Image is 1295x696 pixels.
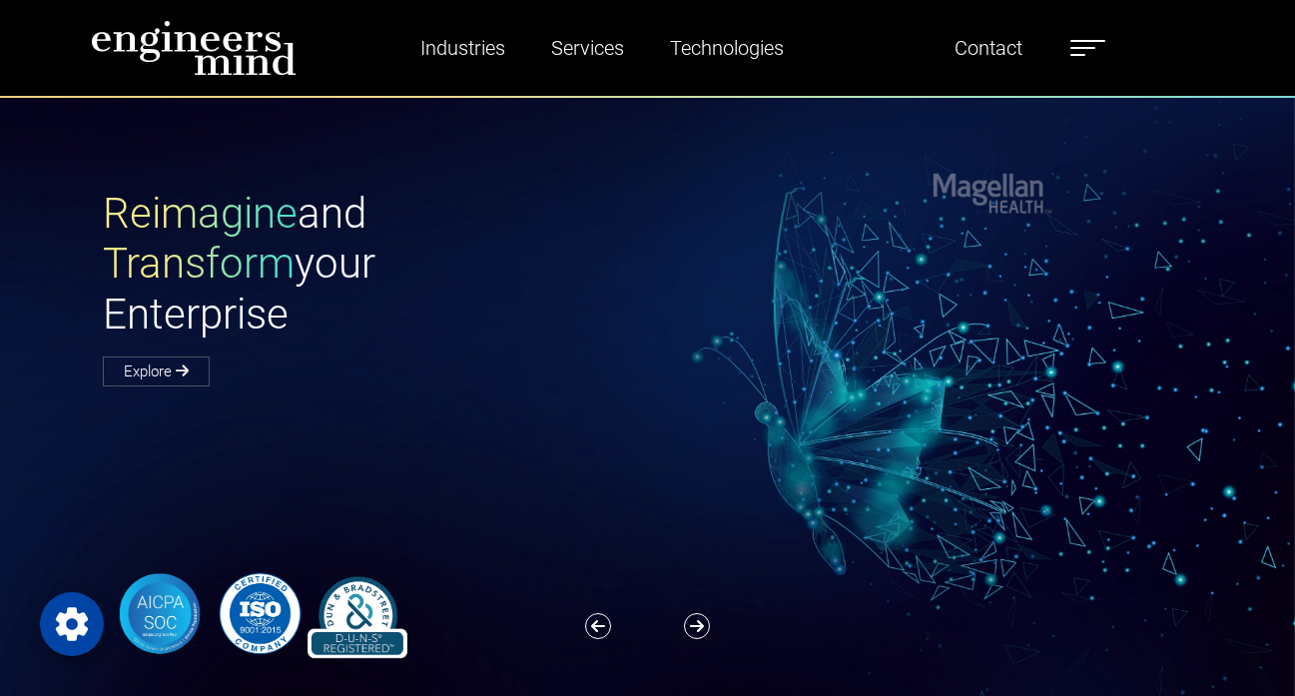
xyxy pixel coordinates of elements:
a: Industries [412,25,513,71]
a: Services [543,25,632,71]
h1: and your Enterprise [103,189,648,340]
a: Explore [103,356,210,386]
span: Transform [103,239,295,288]
span: Reimagine [103,189,298,238]
img: banner-logo [103,569,416,659]
a: Technologies [662,25,792,71]
img: logo [91,20,297,76]
a: Contact [947,25,1030,71]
